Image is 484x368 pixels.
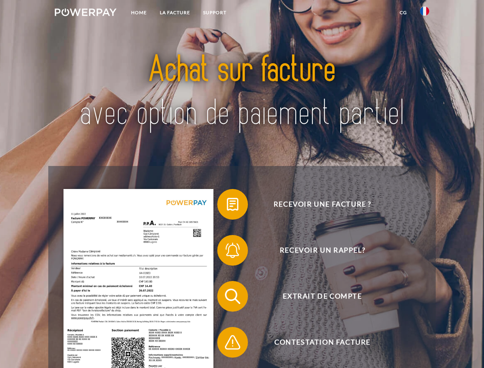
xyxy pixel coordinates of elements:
[228,235,416,266] span: Recevoir un rappel?
[228,327,416,358] span: Contestation Facture
[228,281,416,312] span: Extrait de compte
[223,241,242,260] img: qb_bell.svg
[393,6,413,20] a: CG
[125,6,153,20] a: Home
[197,6,233,20] a: Support
[228,189,416,220] span: Recevoir une facture ?
[223,333,242,352] img: qb_warning.svg
[223,195,242,214] img: qb_bill.svg
[420,7,429,16] img: fr
[153,6,197,20] a: LA FACTURE
[217,189,417,220] button: Recevoir une facture ?
[453,337,478,362] iframe: Button to launch messaging window
[217,281,417,312] button: Extrait de compte
[223,287,242,306] img: qb_search.svg
[217,327,417,358] button: Contestation Facture
[55,8,116,16] img: logo-powerpay-white.svg
[73,37,411,147] img: title-powerpay_fr.svg
[217,235,417,266] button: Recevoir un rappel?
